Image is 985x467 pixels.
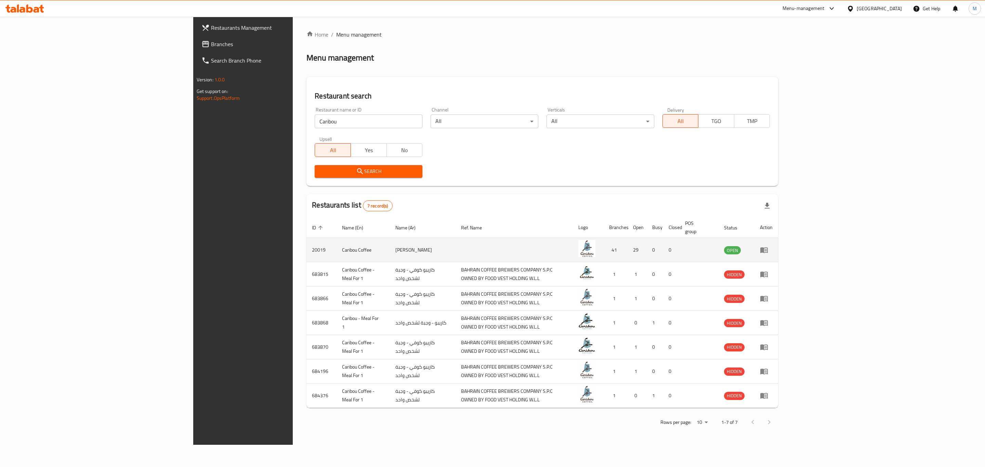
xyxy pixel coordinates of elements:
[604,286,628,311] td: 1
[760,319,773,327] div: Menu
[663,286,680,311] td: 0
[724,343,745,351] span: HIDDEN
[196,36,358,52] a: Branches
[214,75,225,84] span: 1.0.0
[647,359,663,384] td: 0
[197,75,213,84] span: Version:
[578,289,595,306] img: Caribou Coffee - Meal For 1
[312,224,325,232] span: ID
[604,359,628,384] td: 1
[724,246,741,254] span: OPEN
[315,115,422,128] input: Search for restaurant name or ID..
[431,115,538,128] div: All
[760,391,773,400] div: Menu
[647,238,663,262] td: 0
[760,343,773,351] div: Menu
[663,217,680,238] th: Closed
[724,270,745,279] div: HIDDEN
[390,286,456,311] td: كاريبو كوفي - وجبة لشخص واحد
[628,238,647,262] td: 29
[456,384,573,408] td: BAHRAIN COFFEE BREWERS COMPANY S.P.C OWNED BY FOOD VEST HOLDING W.L.L
[724,343,745,351] div: HIDDEN
[547,115,654,128] div: All
[604,335,628,359] td: 1
[197,87,228,96] span: Get support on:
[461,224,491,232] span: Ref. Name
[363,203,392,209] span: 7 record(s)
[211,40,352,48] span: Branches
[306,30,778,39] nav: breadcrumb
[342,224,372,232] span: Name (En)
[390,262,456,286] td: كاريبو كوفي - وجبة لشخص واحد
[663,311,680,335] td: 0
[628,286,647,311] td: 1
[578,337,595,354] img: Caribou Coffee - Meal For 1
[604,217,628,238] th: Branches
[337,384,390,408] td: Caribou Coffee - Meal For 1
[390,311,456,335] td: كاريبو - وجبة لشخص واحد
[628,262,647,286] td: 1
[390,335,456,359] td: كاريبو كوفي - وجبة لشخص واحد
[319,136,332,141] label: Upsell
[724,368,745,376] div: HIDDEN
[578,386,595,403] img: Caribou Coffee - Meal For 1
[456,359,573,384] td: BAHRAIN COFFEE BREWERS COMPANY S.P.C OWNED BY FOOD VEST HOLDING W.L.L
[320,167,417,176] span: Search
[734,114,770,128] button: TMP
[390,238,456,262] td: [PERSON_NAME]
[456,262,573,286] td: BAHRAIN COFFEE BREWERS COMPANY S.P.C OWNED BY FOOD VEST HOLDING W.L.L
[660,418,691,427] p: Rows per page:
[760,270,773,278] div: Menu
[647,286,663,311] td: 0
[663,262,680,286] td: 0
[386,143,423,157] button: No
[857,5,902,12] div: [GEOGRAPHIC_DATA]
[724,246,741,254] div: OPEN
[724,224,746,232] span: Status
[390,145,420,155] span: No
[363,200,393,211] div: Total records count
[196,19,358,36] a: Restaurants Management
[724,295,745,303] span: HIDDEN
[390,359,456,384] td: كاريبو كوفي - وجبة لشخص واحد
[724,271,745,279] span: HIDDEN
[701,116,732,126] span: TGO
[456,335,573,359] td: BAHRAIN COFFEE BREWERS COMPANY S.P.C OWNED BY FOOD VEST HOLDING W.L.L
[197,94,240,103] a: Support.OpsPlatform
[754,217,778,238] th: Action
[395,224,424,232] span: Name (Ar)
[211,56,352,65] span: Search Branch Phone
[721,418,738,427] p: 1-7 of 7
[663,335,680,359] td: 0
[628,311,647,335] td: 0
[315,91,770,101] h2: Restaurant search
[315,165,422,178] button: Search
[724,392,745,400] span: HIDDEN
[337,335,390,359] td: Caribou Coffee - Meal For 1
[604,238,628,262] td: 41
[647,217,663,238] th: Busy
[760,294,773,303] div: Menu
[663,359,680,384] td: 0
[973,5,977,12] span: M
[312,200,392,211] h2: Restaurants list
[628,217,647,238] th: Open
[628,359,647,384] td: 1
[306,217,778,408] table: enhanced table
[351,143,387,157] button: Yes
[578,240,595,257] img: Caribou Coffee
[337,238,390,262] td: Caribou Coffee
[196,52,358,69] a: Search Branch Phone
[456,286,573,311] td: BAHRAIN COFFEE BREWERS COMPANY S.P.C OWNED BY FOOD VEST HOLDING W.L.L
[578,264,595,281] img: Caribou Coffee - Meal For 1
[783,4,825,13] div: Menu-management
[354,145,384,155] span: Yes
[724,368,745,375] span: HIDDEN
[647,335,663,359] td: 0
[685,219,710,236] span: POS group
[604,262,628,286] td: 1
[724,319,745,327] span: HIDDEN
[694,417,710,428] div: Rows per page:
